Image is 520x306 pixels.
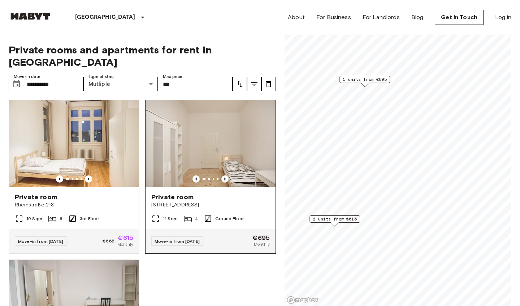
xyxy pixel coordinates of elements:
button: Choose date, selected date is 1 Oct 2025 [9,77,24,91]
button: Previous image [85,175,92,183]
button: Previous image [221,175,229,183]
div: Map marker [309,215,360,227]
img: Marketing picture of unit DE-01-090-02M [9,100,139,187]
a: Blog [411,13,424,22]
span: Private rooms and apartments for rent in [GEOGRAPHIC_DATA] [9,44,276,68]
span: 4 [195,215,198,222]
span: 3rd Floor [80,215,99,222]
span: Ground Floor [215,215,244,222]
div: Map marker [339,76,390,87]
span: €695 [252,235,270,241]
span: Monthly [254,241,270,248]
p: [GEOGRAPHIC_DATA] [75,13,135,22]
button: tune [247,77,261,91]
span: 19 Sqm [26,215,42,222]
label: Move-in date [14,74,40,80]
label: Max price [163,74,182,80]
img: Habyt [9,13,52,20]
a: Mapbox logo [287,296,318,304]
span: €665 [103,238,114,244]
a: For Landlords [363,13,400,22]
span: [STREET_ADDRESS] [151,201,270,209]
span: 11 Sqm [163,215,178,222]
div: Mutliple [83,77,158,91]
img: Marketing picture of unit DE-01-223-04M [146,100,276,187]
span: €615 [118,235,133,241]
span: 6 [60,215,62,222]
span: Rheinstraße 2-3 [15,201,133,209]
a: About [288,13,305,22]
span: Private room [151,193,194,201]
span: Move-in from [DATE] [155,239,200,244]
a: Marketing picture of unit DE-01-223-04MPrevious imagePrevious imagePrivate room[STREET_ADDRESS]11... [145,100,276,254]
button: Previous image [192,175,200,183]
span: Private room [15,193,57,201]
button: Previous image [56,175,63,183]
span: 2 units from €615 [313,216,357,222]
label: Type of stay [88,74,114,80]
a: Get in Touch [435,10,484,25]
button: tune [261,77,276,91]
span: Monthly [117,241,133,248]
a: Marketing picture of unit DE-01-090-02MPrevious imagePrevious imagePrivate roomRheinstraße 2-319 ... [9,100,139,254]
a: For Business [316,13,351,22]
span: Move-in from [DATE] [18,239,63,244]
button: tune [233,77,247,91]
a: Log in [495,13,511,22]
span: 1 units from €695 [343,76,387,83]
